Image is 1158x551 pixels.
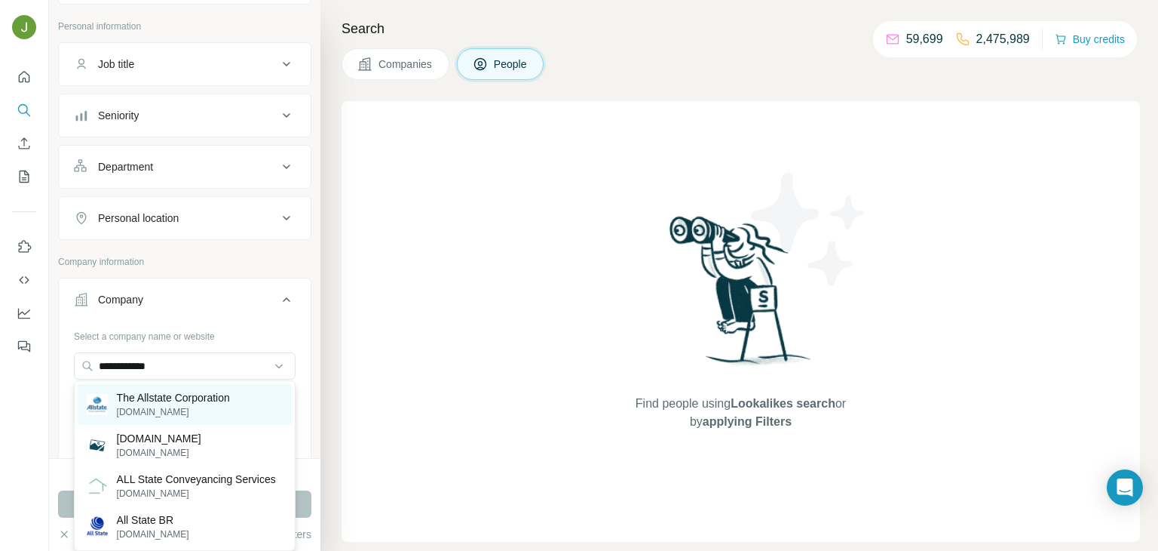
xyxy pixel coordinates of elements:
[741,162,877,297] img: Surfe Illustration - Stars
[663,212,819,380] img: Surfe Illustration - Woman searching with binoculars
[98,159,153,174] div: Department
[59,200,311,236] button: Personal location
[12,233,36,260] button: Use Surfe on LinkedIn
[117,431,201,446] p: [DOMAIN_NAME]
[906,30,943,48] p: 59,699
[98,108,139,123] div: Seniority
[12,130,36,157] button: Enrich CSV
[117,513,189,528] p: All State BR
[378,57,433,72] span: Companies
[117,390,230,405] p: The Allstate Corporation
[494,57,528,72] span: People
[12,97,36,124] button: Search
[117,446,201,460] p: [DOMAIN_NAME]
[117,487,276,500] p: [DOMAIN_NAME]
[12,266,36,294] button: Use Surfe API
[731,397,835,410] span: Lookalikes search
[58,255,311,269] p: Company information
[976,30,1030,48] p: 2,475,989
[117,405,230,419] p: [DOMAIN_NAME]
[12,333,36,360] button: Feedback
[87,435,108,456] img: allstate.com.ec
[87,476,108,497] img: ALL State Conveyancing Services
[59,282,311,324] button: Company
[12,15,36,39] img: Avatar
[12,300,36,327] button: Dashboard
[620,395,861,431] span: Find people using or by
[58,20,311,33] p: Personal information
[58,527,101,542] button: Clear
[342,18,1140,39] h4: Search
[703,415,792,428] span: applying Filters
[87,516,108,537] img: All State BR
[98,292,143,307] div: Company
[74,324,296,343] div: Select a company name or website
[12,63,36,91] button: Quick start
[98,57,134,72] div: Job title
[1055,29,1125,50] button: Buy credits
[12,163,36,190] button: My lists
[59,97,311,134] button: Seniority
[117,528,189,541] p: [DOMAIN_NAME]
[1107,469,1143,506] div: Open Intercom Messenger
[59,46,311,82] button: Job title
[98,211,179,226] div: Personal location
[59,149,311,185] button: Department
[117,472,276,487] p: ALL State Conveyancing Services
[87,394,108,415] img: The Allstate Corporation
